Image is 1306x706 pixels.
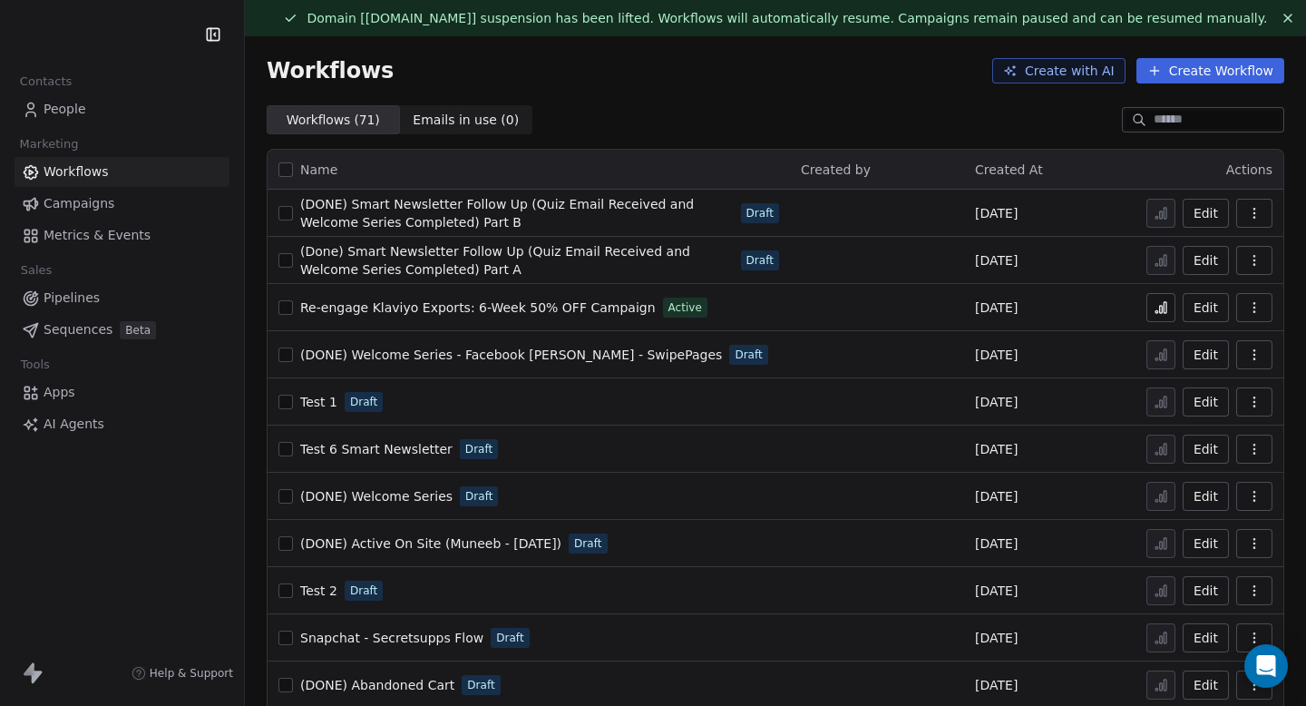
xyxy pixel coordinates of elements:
a: Snapchat - Secretsupps Flow [300,629,483,647]
a: (DONE) Welcome Series [300,487,453,505]
span: Draft [465,488,492,505]
a: Test 1 [300,393,337,411]
span: Tools [13,351,57,378]
button: Edit [1183,340,1229,369]
span: Created by [801,162,871,177]
span: [DATE] [975,534,1018,553]
span: Emails in use ( 0 ) [413,111,519,130]
a: Apps [15,378,229,407]
span: Draft [467,677,494,693]
span: Marketing [12,131,86,158]
span: [DATE] [975,676,1018,694]
span: Re-engage Klaviyo Exports: 6-Week 50% OFF Campaign [300,300,656,315]
a: Workflows [15,157,229,187]
span: Domain [[DOMAIN_NAME]] suspension has been lifted. Workflows will automatically resume. Campaigns... [307,11,1267,25]
span: AI Agents [44,415,104,434]
span: Contacts [12,68,80,95]
span: Snapchat - Secretsupps Flow [300,631,483,645]
button: Edit [1183,576,1229,605]
span: Draft [746,252,774,269]
span: Workflows [267,58,394,83]
span: Draft [465,441,492,457]
button: Edit [1183,435,1229,464]
span: (DONE) Welcome Series - Facebook [PERSON_NAME] - SwipePages [300,348,722,362]
a: (DONE) Abandoned Cart [300,676,454,694]
span: [DATE] [975,487,1018,505]
span: Test 1 [300,395,337,409]
span: Test 6 Smart Newsletter [300,442,453,456]
a: Test 2 [300,582,337,600]
span: (Done) Smart Newsletter Follow Up (Quiz Email Received and Welcome Series Completed) Part A [300,244,690,277]
span: Help & Support [150,666,233,681]
span: (DONE) Welcome Series [300,489,453,504]
a: AI Agents [15,409,229,439]
div: Open Intercom Messenger [1244,644,1288,688]
button: Edit [1183,623,1229,652]
span: [DATE] [975,629,1018,647]
span: Apps [44,383,75,402]
a: SequencesBeta [15,315,229,345]
span: Created At [975,162,1043,177]
a: Help & Support [132,666,233,681]
span: (DONE) Smart Newsletter Follow Up (Quiz Email Received and Welcome Series Completed) Part B [300,197,694,230]
span: Draft [496,630,523,646]
button: Edit [1183,671,1229,700]
span: (DONE) Active On Site (Muneeb - [DATE]) [300,536,561,551]
span: Draft [350,583,377,599]
span: Sales [13,257,60,284]
span: Workflows [44,162,109,181]
a: People [15,94,229,124]
button: Edit [1183,387,1229,417]
span: [DATE] [975,251,1018,270]
span: Active [668,299,702,316]
span: Draft [746,205,774,221]
span: Test 2 [300,583,337,598]
button: Edit [1183,293,1229,322]
button: Edit [1183,199,1229,228]
button: Edit [1183,529,1229,558]
span: [DATE] [975,440,1018,458]
a: Test 6 Smart Newsletter [300,440,453,458]
button: Edit [1183,246,1229,275]
span: (DONE) Abandoned Cart [300,678,454,692]
button: Create Workflow [1136,58,1284,83]
a: (DONE) Welcome Series - Facebook [PERSON_NAME] - SwipePages [300,346,722,364]
span: Beta [120,321,156,339]
a: (DONE) Active On Site (Muneeb - [DATE]) [300,534,561,553]
span: Metrics & Events [44,226,151,245]
span: Name [300,161,337,180]
a: (Done) Smart Newsletter Follow Up (Quiz Email Received and Welcome Series Completed) Part A [300,242,734,279]
span: [DATE] [975,299,1018,317]
a: Pipelines [15,283,229,313]
span: [DATE] [975,393,1018,411]
a: Campaigns [15,189,229,219]
button: Create with AI [992,58,1126,83]
span: Sequences [44,320,112,339]
span: [DATE] [975,582,1018,600]
span: Campaigns [44,194,114,213]
a: Re-engage Klaviyo Exports: 6-Week 50% OFF Campaign [300,299,656,317]
span: People [44,100,86,119]
span: [DATE] [975,346,1018,364]
a: (DONE) Smart Newsletter Follow Up (Quiz Email Received and Welcome Series Completed) Part B [300,195,734,231]
span: Draft [574,535,601,552]
span: Draft [735,347,762,363]
span: Actions [1226,162,1272,177]
a: Metrics & Events [15,221,229,250]
span: Pipelines [44,289,100,308]
button: Edit [1183,482,1229,511]
span: [DATE] [975,204,1018,222]
span: Draft [350,394,377,410]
